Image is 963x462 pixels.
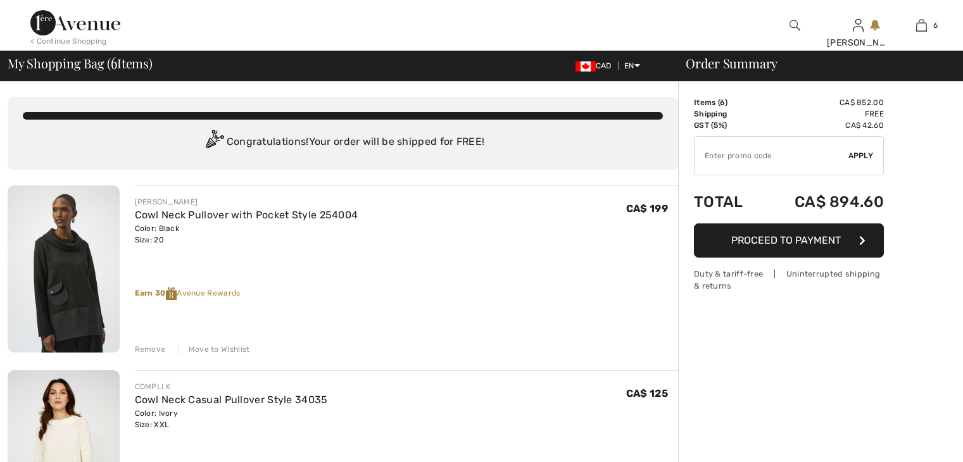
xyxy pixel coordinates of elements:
div: [PERSON_NAME] [827,36,889,49]
td: Items ( ) [694,97,761,108]
div: Color: Black Size: 20 [135,223,358,246]
div: Remove [135,344,166,355]
td: CA$ 852.00 [761,97,884,108]
input: Promo code [695,137,848,175]
button: Proceed to Payment [694,223,884,258]
div: Move to Wishlist [178,344,250,355]
td: CA$ 42.60 [761,120,884,131]
div: Duty & tariff-free | Uninterrupted shipping & returns [694,268,884,292]
div: < Continue Shopping [30,35,107,47]
span: 6 [720,98,725,107]
a: Sign In [853,19,864,31]
span: Apply [848,150,874,161]
img: Cowl Neck Pullover with Pocket Style 254004 [8,185,120,353]
span: EN [624,61,640,70]
span: CAD [576,61,617,70]
span: 6 [111,54,117,70]
div: Color: Ivory Size: XXL [135,408,328,430]
img: My Info [853,18,864,33]
span: Proceed to Payment [731,234,841,246]
span: My Shopping Bag ( Items) [8,57,153,70]
div: COMPLI K [135,381,328,392]
img: Reward-Logo.svg [166,287,177,300]
td: Free [761,108,884,120]
a: Cowl Neck Pullover with Pocket Style 254004 [135,209,358,221]
td: Shipping [694,108,761,120]
td: GST (5%) [694,120,761,131]
td: Total [694,180,761,223]
img: 1ère Avenue [30,10,120,35]
td: CA$ 894.60 [761,180,884,223]
div: Avenue Rewards [135,287,679,300]
div: Congratulations! Your order will be shipped for FREE! [23,130,663,155]
strong: Earn 30 [135,289,177,297]
span: 6 [933,20,938,31]
div: [PERSON_NAME] [135,196,358,208]
img: Canadian Dollar [576,61,596,72]
img: Congratulation2.svg [201,130,227,155]
a: Cowl Neck Casual Pullover Style 34035 [135,394,328,406]
img: My Bag [916,18,927,33]
a: 6 [890,18,952,33]
div: Order Summary [670,57,955,70]
img: search the website [790,18,800,33]
span: CA$ 125 [626,387,668,399]
span: CA$ 199 [626,203,668,215]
